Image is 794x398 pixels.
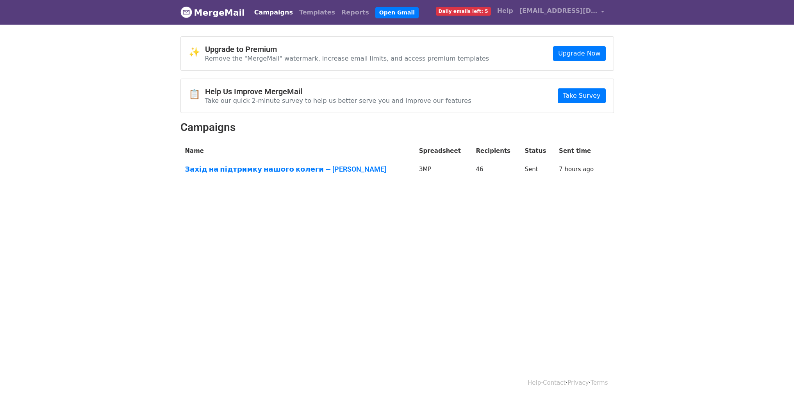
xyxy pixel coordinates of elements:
img: MergeMail logo [180,6,192,18]
a: Open Gmail [375,7,419,18]
th: Spreadsheet [414,142,471,160]
a: Templates [296,5,338,20]
td: Sent [520,160,554,181]
th: Name [180,142,414,160]
a: Campaigns [251,5,296,20]
a: Contact [543,379,566,386]
a: Захід на підтримку нашого колеги — [PERSON_NAME] [185,165,410,174]
a: Upgrade Now [553,46,605,61]
a: Daily emails left: 5 [433,3,494,19]
a: 7 hours ago [559,166,594,173]
th: Sent time [554,142,603,160]
a: Help [528,379,541,386]
a: [EMAIL_ADDRESS][DOMAIN_NAME] [516,3,608,22]
th: Recipients [471,142,520,160]
a: Help [494,3,516,19]
td: 46 [471,160,520,181]
a: Terms [591,379,608,386]
span: 📋 [189,89,205,100]
span: [EMAIL_ADDRESS][DOMAIN_NAME] [519,6,598,16]
a: Take Survey [558,88,605,103]
a: Reports [338,5,372,20]
h2: Campaigns [180,121,614,134]
p: Take our quick 2-minute survey to help us better serve you and improve our features [205,97,471,105]
a: MergeMail [180,4,245,21]
td: ЗМР [414,160,471,181]
th: Status [520,142,554,160]
a: Privacy [567,379,589,386]
span: Daily emails left: 5 [436,7,491,16]
h4: Help Us Improve MergeMail [205,87,471,96]
span: ✨ [189,47,205,58]
h4: Upgrade to Premium [205,45,489,54]
p: Remove the "MergeMail" watermark, increase email limits, and access premium templates [205,54,489,63]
